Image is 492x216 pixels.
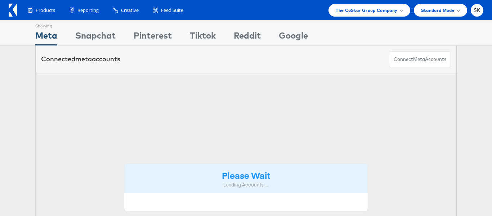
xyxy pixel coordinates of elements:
[413,56,425,63] span: meta
[41,54,120,64] div: Connected accounts
[222,169,270,181] strong: Please Wait
[234,29,261,45] div: Reddit
[161,7,183,14] span: Feed Suite
[36,7,55,14] span: Products
[279,29,308,45] div: Google
[35,21,57,29] div: Showing
[75,55,92,63] span: meta
[421,6,455,14] span: Standard Mode
[336,6,397,14] span: The CoStar Group Company
[190,29,216,45] div: Tiktok
[389,51,451,67] button: ConnectmetaAccounts
[134,29,172,45] div: Pinterest
[474,8,480,13] span: SK
[130,181,362,188] div: Loading Accounts ....
[121,7,139,14] span: Creative
[77,7,99,14] span: Reporting
[35,29,57,45] div: Meta
[75,29,116,45] div: Snapchat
